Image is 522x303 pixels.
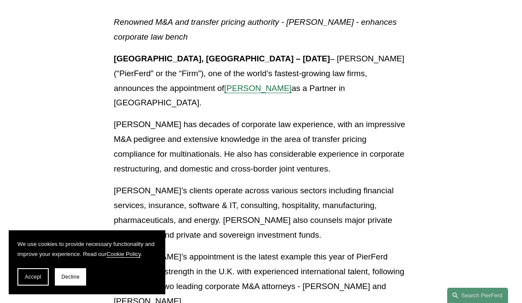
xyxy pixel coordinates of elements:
a: [PERSON_NAME] [224,84,291,93]
section: Cookie banner [9,230,165,294]
strong: [GEOGRAPHIC_DATA], [GEOGRAPHIC_DATA] – [DATE] [114,54,330,63]
span: Decline [61,274,80,280]
button: Decline [55,268,86,286]
p: – [PERSON_NAME] (“PierFerd” or the “Firm”), one of the world’s fastest-growing law firms, announc... [114,51,408,111]
a: Search this site [447,288,508,303]
span: Accept [25,274,41,280]
a: Cookie Policy [107,251,141,257]
button: Accept [17,268,49,286]
p: [PERSON_NAME]’s clients operate across various sectors including financial services, insurance, s... [114,183,408,242]
em: Renowned M&A and transfer pricing authority - [PERSON_NAME] - enhances corporate law bench [114,17,399,41]
p: We use cookies to provide necessary functionality and improve your experience. Read our . [17,239,157,259]
p: [PERSON_NAME] has decades of corporate law experience, with an impressive M&A pedigree and extens... [114,117,408,176]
